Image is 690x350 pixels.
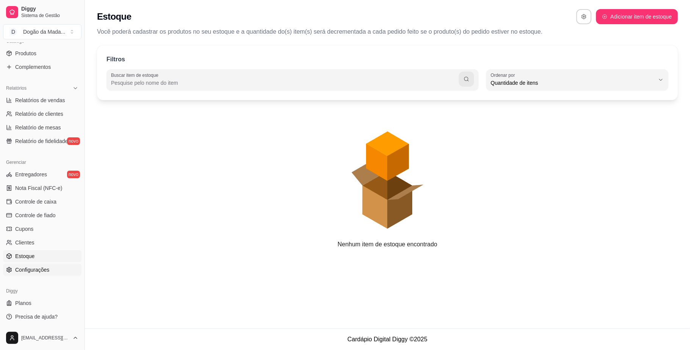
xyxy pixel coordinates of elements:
[3,108,81,120] a: Relatório de clientes
[338,240,437,249] article: Nenhum item de estoque encontrado
[15,299,31,307] span: Planos
[3,182,81,194] a: Nota Fiscal (NFC-e)
[3,297,81,309] a: Planos
[3,61,81,73] a: Complementos
[97,27,678,36] p: Você poderá cadastrar os produtos no seu estoque e a quantidade do(s) item(s) será decrementada a...
[3,47,81,59] a: Produtos
[15,110,63,118] span: Relatório de clientes
[21,12,78,19] span: Sistema de Gestão
[3,250,81,262] a: Estoque
[3,121,81,134] a: Relatório de mesas
[111,72,161,78] label: Buscar item de estoque
[3,135,81,147] a: Relatório de fidelidadenovo
[3,223,81,235] a: Cupons
[23,28,65,36] div: Dogão da Mada ...
[15,63,51,71] span: Complementos
[85,328,690,350] footer: Cardápio Digital Diggy © 2025
[491,72,518,78] label: Ordenar por
[97,11,131,23] h2: Estoque
[3,285,81,297] div: Diggy
[15,198,56,205] span: Controle de caixa
[3,94,81,106] a: Relatórios de vendas
[15,212,56,219] span: Controle de fiado
[9,28,17,36] span: D
[491,79,655,87] span: Quantidade de itens
[3,24,81,39] button: Select a team
[3,3,81,21] a: DiggySistema de Gestão
[15,266,49,274] span: Configurações
[3,264,81,276] a: Configurações
[21,6,78,12] span: Diggy
[486,69,668,90] button: Ordenar porQuantidade de itens
[6,85,27,91] span: Relatórios
[15,171,47,178] span: Entregadores
[15,252,34,260] span: Estoque
[15,124,61,131] span: Relatório de mesas
[3,236,81,249] a: Clientes
[15,313,58,320] span: Precisa de ajuda?
[3,329,81,347] button: [EMAIL_ADDRESS][DOMAIN_NAME]
[15,225,33,233] span: Cupons
[15,239,34,246] span: Clientes
[111,79,459,87] input: Buscar item de estoque
[21,335,69,341] span: [EMAIL_ADDRESS][DOMAIN_NAME]
[15,50,36,57] span: Produtos
[3,156,81,168] div: Gerenciar
[15,184,62,192] span: Nota Fiscal (NFC-e)
[15,137,68,145] span: Relatório de fidelidade
[3,196,81,208] a: Controle de caixa
[3,209,81,221] a: Controle de fiado
[106,55,125,64] p: Filtros
[3,311,81,323] a: Precisa de ajuda?
[3,168,81,180] a: Entregadoresnovo
[596,9,678,24] button: Adicionar item de estoque
[15,96,65,104] span: Relatórios de vendas
[97,107,678,240] div: animation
